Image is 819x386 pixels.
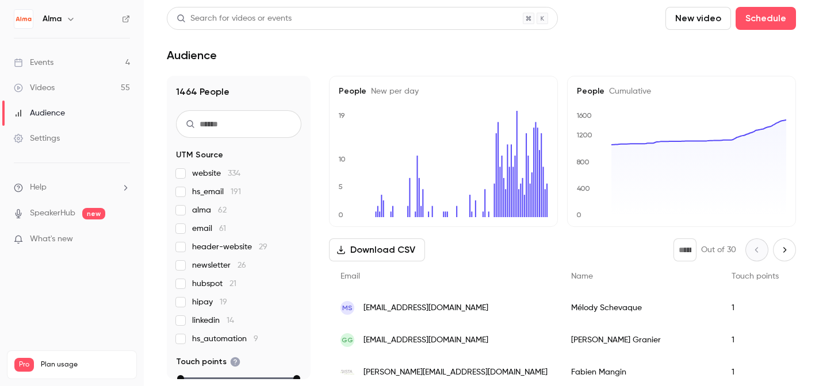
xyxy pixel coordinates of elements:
span: 334 [228,169,240,177]
text: 0 [338,211,343,219]
a: SpeakerHub [30,207,75,219]
span: UTM Source [176,149,223,161]
h1: Audience [167,48,217,62]
div: Settings [14,133,60,144]
span: linkedin [192,315,234,326]
text: 1200 [576,131,592,139]
button: Download CSV [329,238,425,261]
span: 19 [220,298,227,306]
h5: People [577,86,786,97]
span: [EMAIL_ADDRESS][DOMAIN_NAME] [363,334,488,346]
text: 1600 [576,111,592,119]
span: Plan usage [41,360,129,369]
span: 61 [219,225,226,233]
span: header-website [192,241,267,253]
span: GG [342,335,353,345]
span: newsletter [192,260,246,271]
span: [PERSON_NAME][EMAIL_ADDRESS][DOMAIN_NAME] [363,366,548,379]
span: Email [340,272,360,280]
span: 26 [238,261,246,269]
span: New per day [366,87,419,95]
text: 400 [577,184,590,192]
p: Out of 30 [701,244,736,256]
span: Touch points [176,356,240,368]
span: Help [30,182,47,194]
span: MS [342,303,353,313]
div: Audience [14,107,65,119]
span: Cumulative [604,87,651,95]
span: [EMAIL_ADDRESS][DOMAIN_NAME] [363,302,488,314]
text: 10 [338,155,346,163]
span: 29 [259,243,267,251]
div: Mélody Schevaque [560,292,720,324]
img: Alma [14,10,33,28]
button: Schedule [736,7,796,30]
text: 19 [338,111,345,119]
iframe: Noticeable Trigger [116,234,130,245]
span: email [192,223,226,234]
span: new [82,208,105,219]
h5: People [339,86,548,97]
h1: 1464 People [176,85,301,99]
div: max [293,375,300,382]
li: help-dropdown-opener [14,182,130,194]
text: 800 [576,158,590,166]
span: alma [192,204,227,216]
span: What's new [30,233,73,245]
div: min [177,375,184,382]
span: 21 [229,280,236,288]
span: Touch points [732,272,779,280]
span: 9 [254,335,258,343]
h6: Alma [43,13,62,25]
span: Name [571,272,593,280]
span: website [192,168,240,179]
div: Events [14,57,53,68]
img: qista.com [340,365,354,379]
span: 14 [227,316,234,325]
span: hs_automation [192,333,258,345]
span: 191 [231,188,241,196]
text: 0 [576,211,581,219]
div: 1 [720,324,790,356]
span: Pro [14,358,34,372]
button: New video [665,7,731,30]
button: Next page [773,238,796,261]
div: 1 [720,292,790,324]
span: hs_email [192,186,241,198]
text: 5 [338,183,343,191]
span: hipay [192,296,227,308]
div: [PERSON_NAME] Granier [560,324,720,356]
div: Videos [14,82,55,94]
span: 62 [218,206,227,214]
span: hubspot [192,278,236,289]
div: Search for videos or events [177,13,292,25]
